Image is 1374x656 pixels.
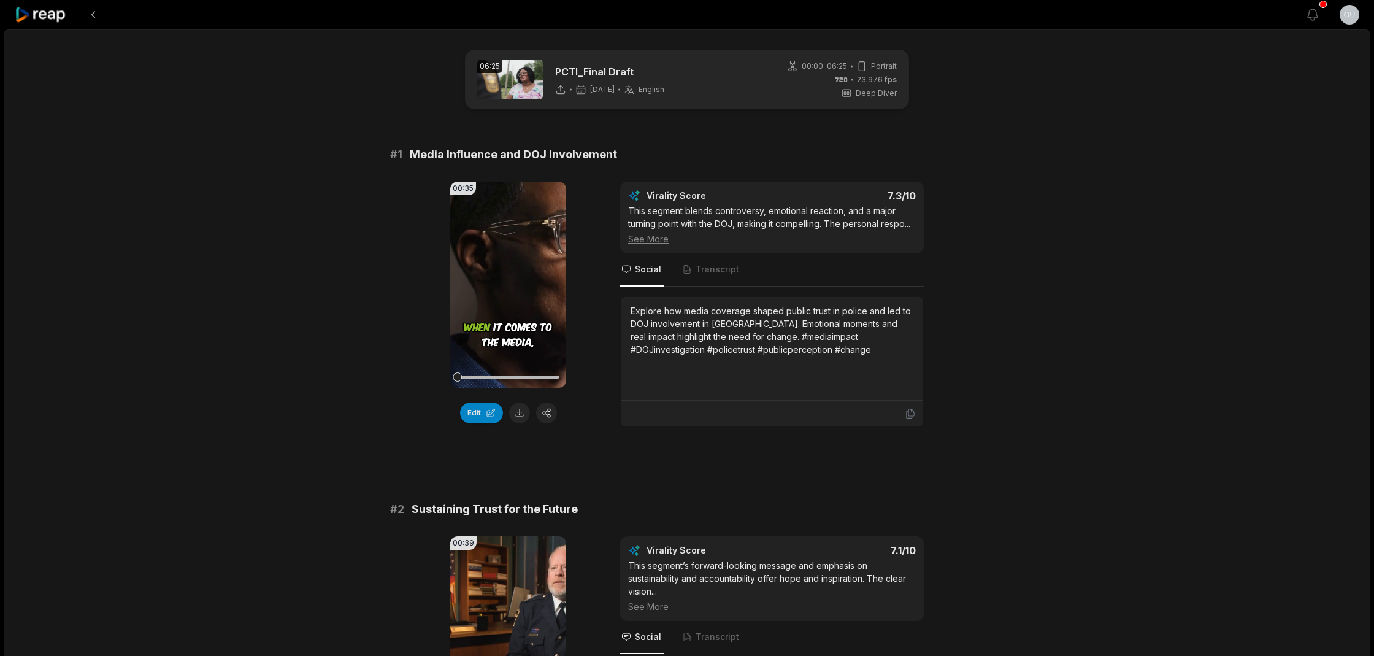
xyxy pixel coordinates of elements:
[785,190,916,202] div: 7.3 /10
[871,61,897,72] span: Portrait
[412,501,578,518] span: Sustaining Trust for the Future
[628,600,916,613] div: See More
[696,631,739,643] span: Transcript
[555,64,664,79] p: PCTI_Final Draft
[628,559,916,613] div: This segment’s forward-looking message and emphasis on sustainability and accountability offer ho...
[647,544,778,557] div: Virality Score
[696,263,739,276] span: Transcript
[477,60,502,73] div: 06:25
[856,88,897,99] span: Deep Diver
[635,631,661,643] span: Social
[590,85,615,95] span: [DATE]
[620,253,924,287] nav: Tabs
[802,61,847,72] span: 00:00 - 06:25
[635,263,661,276] span: Social
[410,146,617,163] span: Media Influence and DOJ Involvement
[785,544,916,557] div: 7.1 /10
[1332,614,1362,644] iframe: Intercom live chat
[460,403,503,423] button: Edit
[390,501,404,518] span: # 2
[390,146,402,163] span: # 1
[628,233,916,245] div: See More
[450,182,566,388] video: Your browser does not support mp4 format.
[885,75,897,84] span: fps
[639,85,664,95] span: English
[857,74,897,85] span: 23.976
[620,621,924,654] nav: Tabs
[647,190,778,202] div: Virality Score
[631,304,913,356] div: Explore how media coverage shaped public trust in police and led to DOJ involvement in [GEOGRAPHI...
[628,204,916,245] div: This segment blends controversy, emotional reaction, and a major turning point with the DOJ, maki...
